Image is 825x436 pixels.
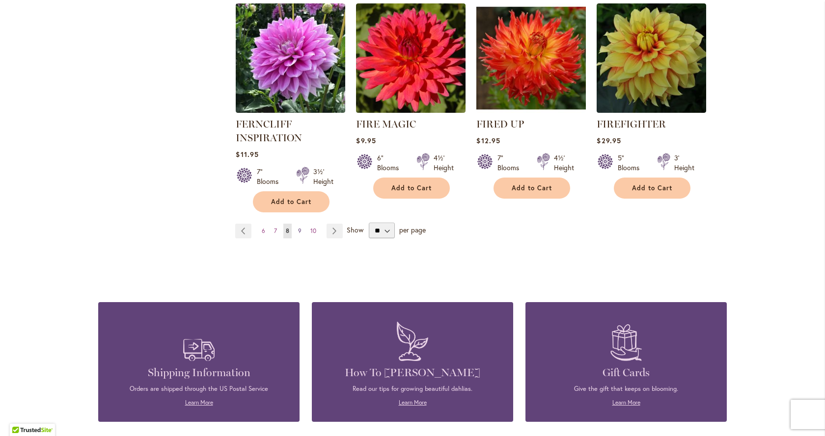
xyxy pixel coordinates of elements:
button: Add to Cart [253,191,330,212]
a: FERNCLIFF INSPIRATION [236,118,302,144]
div: 4½' Height [554,153,574,173]
img: FIREFIGHTER [597,3,706,113]
a: FIREFIGHTER [597,105,706,115]
button: Add to Cart [614,178,690,199]
h4: Gift Cards [540,366,712,380]
div: 3½' Height [313,167,333,186]
a: FIRED UP [476,105,586,115]
span: $12.95 [476,136,500,145]
span: 6 [262,227,265,234]
p: Give the gift that keeps on blooming. [540,385,712,393]
a: Learn More [185,399,213,406]
div: 3' Height [674,153,694,173]
span: $11.95 [236,150,258,159]
span: 7 [274,227,277,234]
span: Show [347,225,363,234]
a: 6 [259,224,268,238]
a: Ferncliff Inspiration [236,105,345,115]
span: Add to Cart [512,184,552,192]
p: Orders are shipped through the US Postal Service [113,385,285,393]
span: $9.95 [356,136,376,145]
h4: How To [PERSON_NAME] [327,366,498,380]
span: 9 [298,227,302,234]
a: FIRED UP [476,118,524,130]
img: Ferncliff Inspiration [236,3,345,113]
p: Read our tips for growing beautiful dahlias. [327,385,498,393]
span: Add to Cart [391,184,432,192]
span: Add to Cart [632,184,672,192]
a: 10 [308,224,319,238]
img: FIRED UP [476,3,586,113]
iframe: Launch Accessibility Center [7,401,35,429]
span: per page [399,225,426,234]
a: 7 [272,224,279,238]
span: 8 [286,227,289,234]
h4: Shipping Information [113,366,285,380]
img: FIRE MAGIC [356,3,466,113]
button: Add to Cart [373,178,450,199]
a: FIREFIGHTER [597,118,666,130]
a: Learn More [399,399,427,406]
div: 5" Blooms [618,153,645,173]
span: $29.95 [597,136,621,145]
button: Add to Cart [494,178,570,199]
span: Add to Cart [271,198,311,206]
a: FIRE MAGIC [356,105,466,115]
a: Learn More [612,399,640,406]
span: 10 [310,227,316,234]
div: 7" Blooms [497,153,525,173]
div: 6" Blooms [377,153,405,173]
div: 7" Blooms [257,167,284,186]
a: FIRE MAGIC [356,118,416,130]
div: 4½' Height [434,153,454,173]
a: 9 [296,224,304,238]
